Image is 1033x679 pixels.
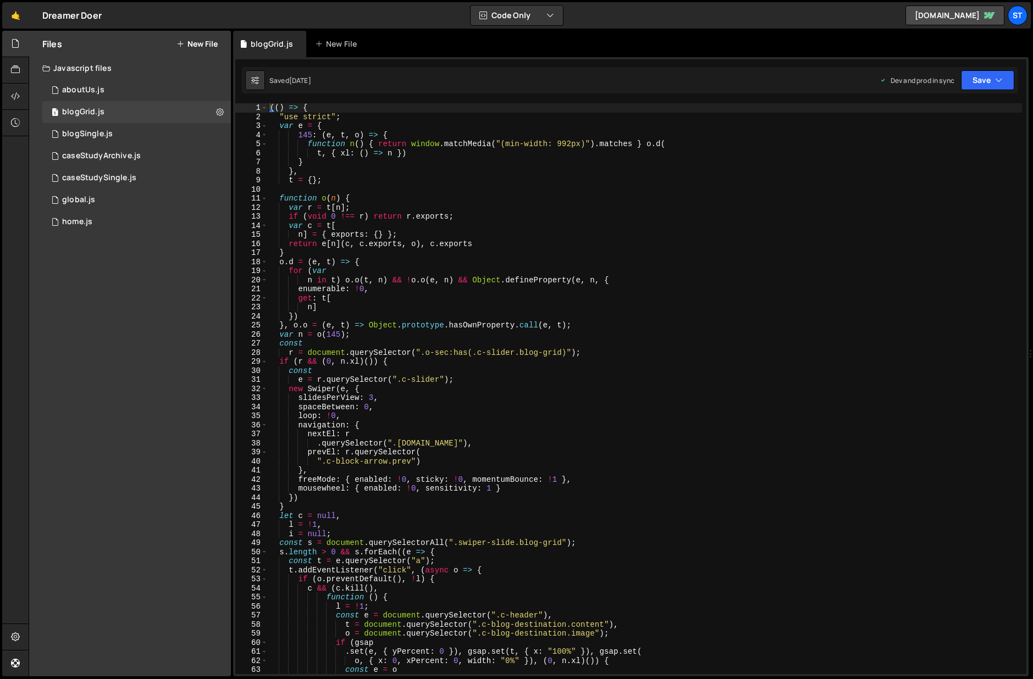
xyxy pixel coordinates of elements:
[235,620,268,630] div: 58
[235,602,268,611] div: 56
[235,493,268,503] div: 44
[235,303,268,312] div: 23
[905,5,1004,25] a: [DOMAIN_NAME]
[42,38,62,50] h2: Files
[235,176,268,185] div: 9
[235,484,268,493] div: 43
[42,79,231,101] div: 14607/42624.js
[42,101,231,123] div: 14607/41073.js
[235,530,268,539] div: 48
[235,339,268,348] div: 27
[235,448,268,457] div: 39
[235,575,268,584] div: 53
[235,185,268,194] div: 10
[235,140,268,149] div: 5
[235,103,268,113] div: 1
[235,638,268,648] div: 60
[235,113,268,122] div: 2
[235,647,268,656] div: 61
[42,211,231,233] div: 14607/37969.js
[235,221,268,231] div: 14
[235,194,268,203] div: 11
[235,203,268,213] div: 12
[235,266,268,276] div: 19
[235,665,268,675] div: 63
[235,230,268,240] div: 15
[29,57,231,79] div: Javascript files
[176,40,218,48] button: New File
[52,109,58,118] span: 1
[235,403,268,412] div: 34
[235,511,268,521] div: 46
[251,38,293,49] div: blogGrid.js
[961,70,1014,90] button: Save
[235,593,268,602] div: 55
[235,439,268,448] div: 38
[235,385,268,394] div: 32
[42,189,231,211] div: 14607/37968.js
[235,520,268,530] div: 47
[235,629,268,638] div: 59
[235,421,268,430] div: 36
[235,548,268,557] div: 50
[235,294,268,303] div: 22
[235,357,268,366] div: 29
[62,85,104,95] div: aboutUs.js
[235,475,268,485] div: 42
[471,5,563,25] button: Code Only
[62,195,95,205] div: global.js
[235,131,268,140] div: 4
[42,167,231,189] div: 14607/41637.js
[235,285,268,294] div: 21
[62,151,141,161] div: caseStudyArchive.js
[880,76,954,85] div: Dev and prod in sync
[235,466,268,475] div: 41
[269,76,311,85] div: Saved
[235,584,268,593] div: 54
[235,393,268,403] div: 33
[62,107,104,117] div: blogGrid.js
[62,129,113,139] div: blogSingle.js
[235,611,268,620] div: 57
[235,430,268,439] div: 37
[235,158,268,167] div: 7
[235,248,268,258] div: 17
[235,276,268,285] div: 20
[235,375,268,385] div: 31
[235,312,268,321] div: 24
[235,149,268,158] div: 6
[235,121,268,131] div: 3
[315,38,361,49] div: New File
[235,167,268,176] div: 8
[235,348,268,358] div: 28
[235,656,268,666] div: 62
[62,217,92,227] div: home.js
[42,145,231,167] div: 14607/41446.js
[42,123,231,145] div: 14607/41089.js
[62,173,136,183] div: caseStudySingle.js
[235,556,268,566] div: 51
[235,457,268,466] div: 40
[235,212,268,221] div: 13
[2,2,29,29] a: 🤙
[235,366,268,376] div: 30
[235,411,268,421] div: 35
[235,566,268,575] div: 52
[42,9,102,22] div: Dreamer Doer
[289,76,311,85] div: [DATE]
[235,321,268,330] div: 25
[235,258,268,267] div: 18
[235,330,268,340] div: 26
[235,502,268,511] div: 45
[1008,5,1028,25] a: ST
[235,240,268,249] div: 16
[235,538,268,548] div: 49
